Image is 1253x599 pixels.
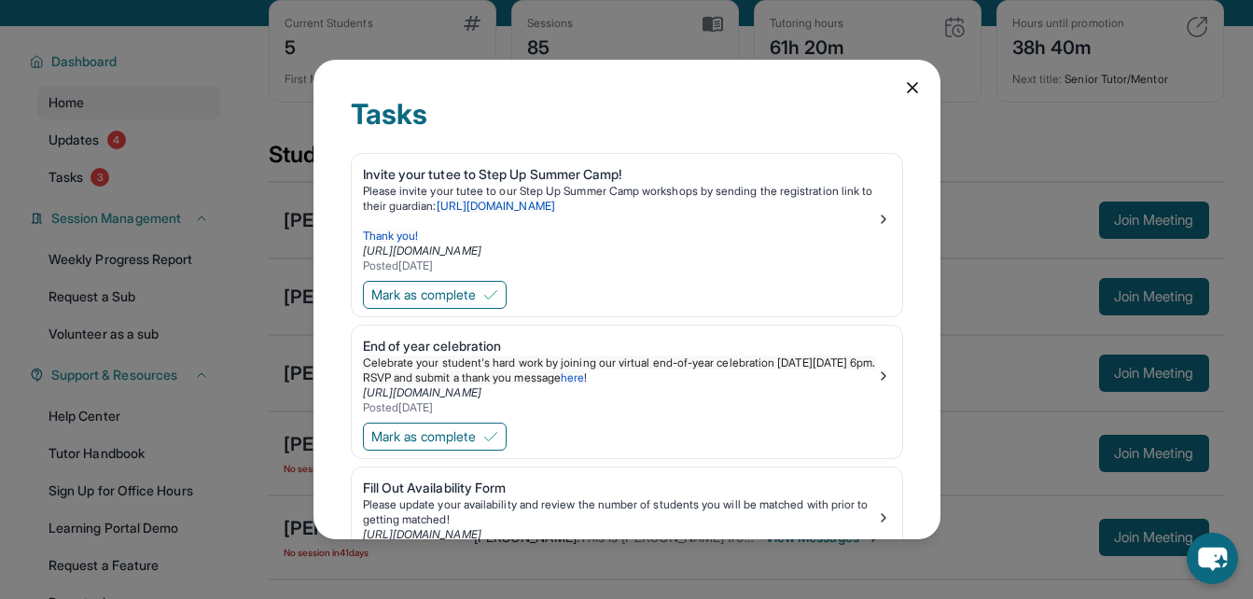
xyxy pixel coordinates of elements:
[363,281,507,309] button: Mark as complete
[363,229,419,243] span: Thank you!
[352,467,902,561] a: Fill Out Availability FormPlease update your availability and review the number of students you w...
[363,355,879,384] span: Celebrate your student's hard work by joining our virtual end-of-year celebration [DATE][DATE] 6p...
[371,286,476,304] span: Mark as complete
[363,184,876,214] p: Please invite your tutee to our Step Up Summer Camp workshops by sending the registration link to...
[363,355,876,385] p: !
[352,154,902,277] a: Invite your tutee to Step Up Summer Camp!Please invite your tutee to our Step Up Summer Camp work...
[371,427,476,446] span: Mark as complete
[363,423,507,451] button: Mark as complete
[363,244,481,258] a: [URL][DOMAIN_NAME]
[561,370,584,384] a: here
[351,97,903,153] div: Tasks
[363,258,876,273] div: Posted [DATE]
[352,326,902,419] a: End of year celebrationCelebrate your student's hard work by joining our virtual end-of-year cele...
[363,385,481,399] a: [URL][DOMAIN_NAME]
[483,429,498,444] img: Mark as complete
[1187,533,1238,584] button: chat-button
[363,337,876,355] div: End of year celebration
[363,479,876,497] div: Fill Out Availability Form
[483,287,498,302] img: Mark as complete
[363,527,481,541] a: [URL][DOMAIN_NAME]
[363,165,876,184] div: Invite your tutee to Step Up Summer Camp!
[363,497,876,527] div: Please update your availability and review the number of students you will be matched with prior ...
[437,199,555,213] a: [URL][DOMAIN_NAME]
[363,400,876,415] div: Posted [DATE]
